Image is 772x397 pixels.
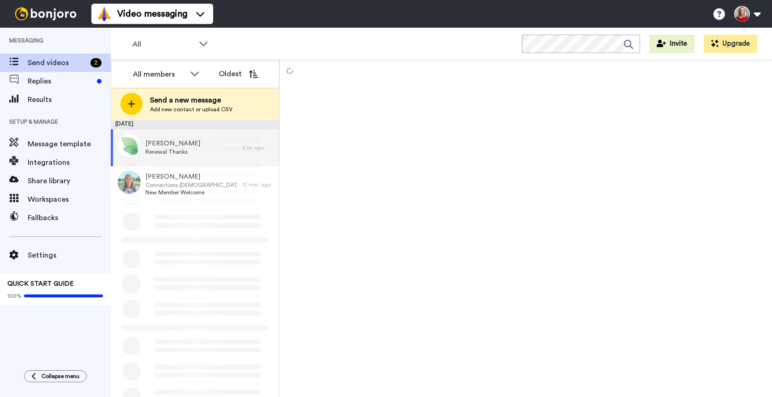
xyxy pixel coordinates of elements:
span: Integrations [28,157,111,168]
span: Send a new message [150,95,233,106]
span: QUICK START GUIDE [7,281,74,287]
div: All members [133,69,186,80]
span: [PERSON_NAME] [145,172,238,181]
span: Collapse menu [42,373,79,380]
div: 8 hr. ago [242,144,275,151]
button: Collapse menu [24,370,87,382]
button: Invite [649,35,694,53]
span: 100% [7,292,22,300]
div: [DATE] [111,120,279,129]
span: Results [28,94,111,105]
img: bj-logo-header-white.svg [11,7,80,20]
span: Send videos [28,57,87,68]
span: Message template [28,138,111,150]
img: 22480128-9696-431b-9ca4-7fc416cf344f.jpg [118,171,141,194]
div: 2 [90,58,102,67]
button: Oldest [212,65,265,83]
span: Video messaging [117,7,187,20]
span: Connections [DEMOGRAPHIC_DATA] [145,181,238,189]
span: Replies [28,76,93,87]
span: All [132,39,194,50]
div: 12 min. ago [242,181,275,188]
span: Fallbacks [28,212,111,223]
span: Workspaces [28,194,111,205]
button: Upgrade [704,35,757,53]
span: New Member Welcome [145,189,238,196]
img: 28a34a39-f08e-46dd-8c7e-d0b46465d3c1.jpg [118,134,141,157]
span: Settings [28,250,111,261]
span: Add new contact or upload CSV [150,106,233,113]
span: [PERSON_NAME] [145,139,200,148]
span: Renewal Thanks [145,148,200,156]
span: Share library [28,175,111,186]
img: vm-color.svg [97,6,112,21]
